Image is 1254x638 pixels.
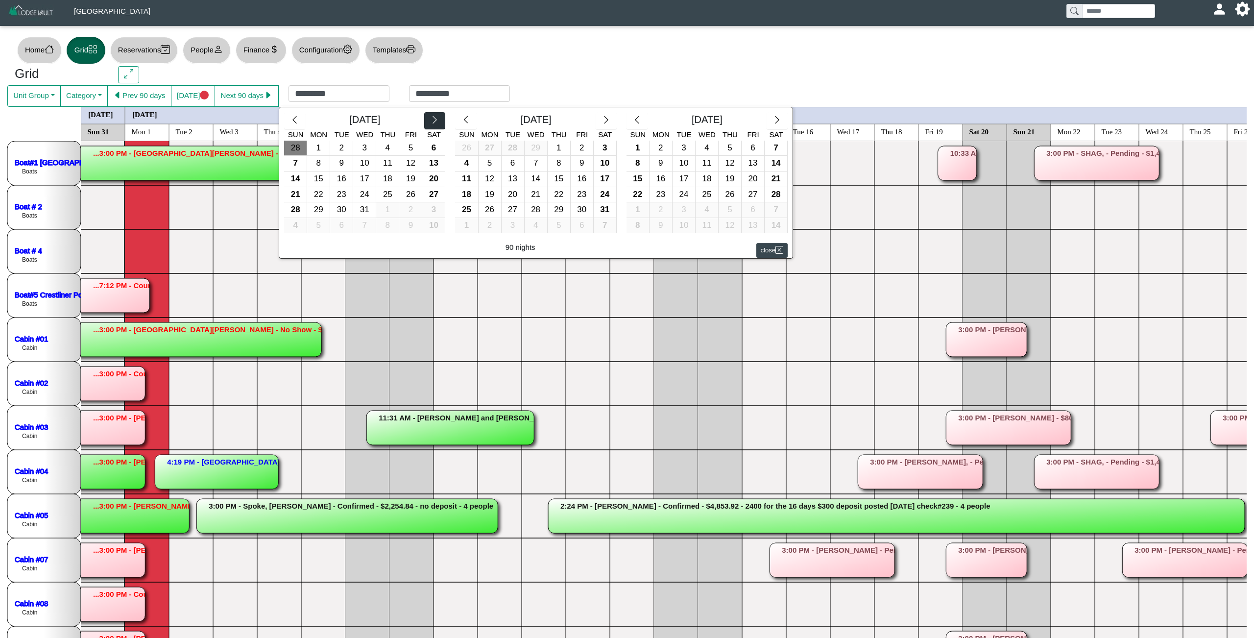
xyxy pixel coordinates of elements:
[288,130,304,139] span: Sun
[307,187,330,202] div: 22
[307,172,330,187] button: 15
[627,202,650,218] button: 1
[765,172,787,187] div: 21
[502,141,525,156] button: 28
[479,218,502,234] button: 2
[376,187,399,203] button: 25
[305,112,424,130] div: [DATE]
[422,218,445,234] button: 10
[405,130,417,139] span: Fri
[353,141,376,156] button: 3
[571,202,593,218] div: 30
[673,218,695,233] div: 10
[330,202,353,218] div: 30
[525,156,548,172] button: 7
[650,141,673,156] button: 2
[399,172,422,187] div: 19
[576,130,588,139] span: Fri
[455,172,478,187] button: 11
[528,130,545,139] span: Wed
[455,141,478,156] button: 26
[422,172,445,187] div: 20
[594,218,617,234] button: 7
[376,202,399,218] div: 1
[696,218,718,233] div: 11
[594,172,617,187] button: 17
[650,172,673,187] button: 16
[506,243,535,252] h6: 90 nights
[502,156,524,171] div: 6
[571,187,593,202] div: 23
[594,202,616,218] div: 31
[723,130,738,139] span: Thu
[742,172,764,187] div: 20
[479,202,501,218] div: 26
[353,156,376,172] button: 10
[376,202,399,218] button: 1
[696,187,719,203] button: 25
[571,141,594,156] button: 2
[525,187,547,202] div: 21
[742,187,765,203] button: 27
[353,172,376,187] div: 17
[422,202,445,218] div: 3
[502,218,525,234] button: 3
[525,218,547,233] div: 4
[525,172,548,187] button: 14
[525,141,547,156] div: 29
[353,202,376,218] button: 31
[307,187,330,203] button: 22
[330,172,353,187] button: 16
[455,187,478,202] div: 18
[502,187,524,202] div: 20
[548,156,570,171] div: 8
[765,141,788,156] button: 7
[335,130,349,139] span: Tue
[742,141,765,156] button: 6
[765,172,788,187] button: 21
[548,202,571,218] button: 29
[627,218,650,234] button: 8
[627,202,649,218] div: 1
[330,156,353,172] button: 9
[719,218,742,234] button: 12
[330,187,353,202] div: 23
[376,156,399,172] button: 11
[330,141,353,156] button: 2
[399,202,422,218] div: 2
[742,218,764,233] div: 13
[571,141,593,156] div: 2
[399,202,422,218] button: 2
[284,112,305,130] button: chevron left
[696,202,718,218] div: 4
[767,112,788,130] button: chevron right
[376,187,399,202] div: 25
[376,218,399,234] button: 8
[650,202,673,218] button: 2
[284,141,307,156] button: 28
[284,156,307,171] div: 7
[548,156,571,172] button: 8
[284,172,307,187] div: 14
[455,156,478,171] div: 4
[552,130,567,139] span: Thu
[479,187,502,203] button: 19
[571,156,593,171] div: 9
[719,202,742,218] button: 5
[627,172,650,187] button: 15
[455,202,478,218] div: 25
[525,202,548,218] button: 28
[673,202,696,218] button: 3
[673,172,696,187] button: 17
[479,156,502,172] button: 5
[506,130,520,139] span: Tue
[742,187,764,202] div: 27
[459,130,475,139] span: Sun
[594,156,617,172] button: 10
